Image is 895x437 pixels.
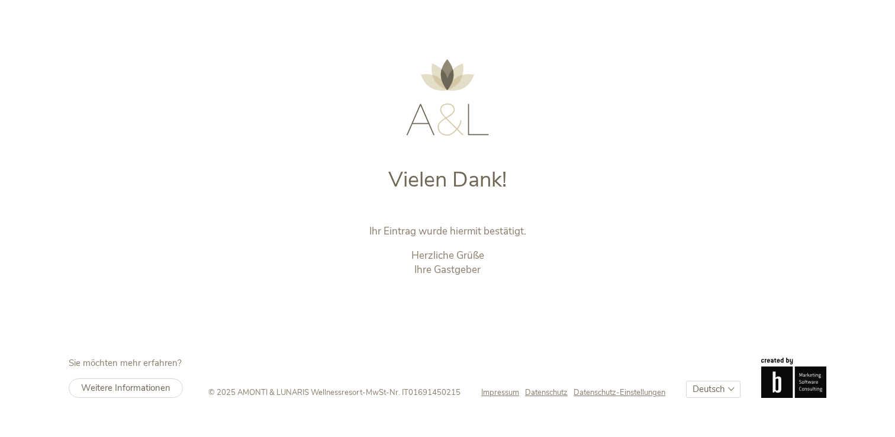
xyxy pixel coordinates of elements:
[525,387,568,398] span: Datenschutz
[362,387,366,398] span: -
[481,387,519,398] span: Impressum
[208,387,362,398] span: © 2025 AMONTI & LUNARIS Wellnessresort
[388,165,507,194] span: Vielen Dank!
[69,357,182,369] span: Sie möchten mehr erfahren?
[406,59,489,136] img: AMONTI & LUNARIS Wellnessresort
[81,382,170,394] span: Weitere Informationen
[574,387,665,398] a: Datenschutz-Einstellungen
[761,358,826,398] img: Brandnamic GmbH | Leading Hospitality Solutions
[201,224,695,239] p: Ihr Eintrag wurde hiermit bestätigt.
[481,387,525,398] a: Impressum
[525,387,574,398] a: Datenschutz
[366,387,461,398] span: MwSt-Nr. IT01691450215
[201,249,695,277] p: Herzliche Grüße Ihre Gastgeber
[69,378,183,398] a: Weitere Informationen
